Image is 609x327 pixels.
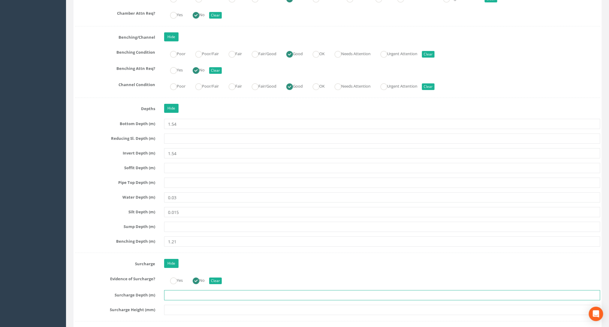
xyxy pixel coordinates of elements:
[374,49,417,58] label: Urgent Attention
[70,305,160,313] label: Surcharge Height (mm)
[209,12,222,19] button: Clear
[246,49,276,58] label: Fair/Good
[70,133,160,141] label: Reducing Sl. Depth (m)
[70,104,160,112] label: Depths
[187,10,205,19] label: No
[187,275,205,284] label: No
[164,10,183,19] label: Yes
[70,259,160,267] label: Surcharge
[70,80,160,88] label: Channel Condition
[189,81,219,90] label: Poor/Fair
[164,49,185,58] label: Poor
[70,222,160,229] label: Sump Depth (m)
[70,290,160,298] label: Surcharge Depth (m)
[280,81,303,90] label: Good
[70,148,160,156] label: Invert Depth (m)
[209,277,222,284] button: Clear
[280,49,303,58] label: Good
[70,192,160,200] label: Water Depth (m)
[164,275,183,284] label: Yes
[164,259,178,268] a: Hide
[589,307,603,321] div: Open Intercom Messenger
[223,49,242,58] label: Fair
[422,83,434,90] button: Clear
[70,64,160,71] label: Benching Attn Req?
[164,32,178,41] a: Hide
[307,49,325,58] label: OK
[328,81,370,90] label: Needs Attention
[422,51,434,58] button: Clear
[164,81,185,90] label: Poor
[246,81,276,90] label: Fair/Good
[70,207,160,215] label: Silt Depth (m)
[209,67,222,74] button: Clear
[70,236,160,244] label: Benching Depth (m)
[70,163,160,171] label: Soffit Depth (m)
[70,8,160,16] label: Chamber Attn Req?
[223,81,242,90] label: Fair
[164,104,178,113] a: Hide
[70,32,160,40] label: Benching/Channel
[328,49,370,58] label: Needs Attention
[70,119,160,127] label: Bottom Depth (m)
[374,81,417,90] label: Urgent Attention
[70,274,160,282] label: Evidence of Surcharge?
[70,178,160,185] label: Pipe Top Depth (m)
[164,65,183,74] label: Yes
[189,49,219,58] label: Poor/Fair
[307,81,325,90] label: OK
[187,65,205,74] label: No
[70,47,160,55] label: Benching Condition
